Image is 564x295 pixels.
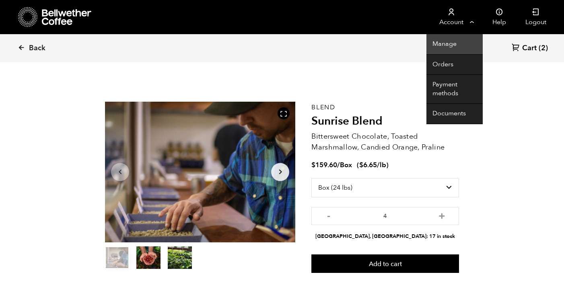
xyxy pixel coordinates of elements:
[377,160,386,170] span: /lb
[340,160,352,170] span: Box
[522,43,537,53] span: Cart
[337,160,340,170] span: /
[359,160,377,170] bdi: 6.65
[426,104,483,124] a: Documents
[311,160,315,170] span: $
[311,233,459,240] li: [GEOGRAPHIC_DATA], [GEOGRAPHIC_DATA]: 17 in stock
[539,43,548,53] span: (2)
[357,160,389,170] span: ( )
[426,34,483,55] a: Manage
[311,115,459,128] h2: Sunrise Blend
[323,211,333,219] button: -
[29,43,45,53] span: Back
[359,160,363,170] span: $
[437,211,447,219] button: +
[311,160,337,170] bdi: 159.60
[512,43,548,54] a: Cart (2)
[426,75,483,104] a: Payment methods
[311,131,459,153] p: Bittersweet Chocolate, Toasted Marshmallow, Candied Orange, Praline
[311,254,459,273] button: Add to cart
[426,55,483,75] a: Orders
